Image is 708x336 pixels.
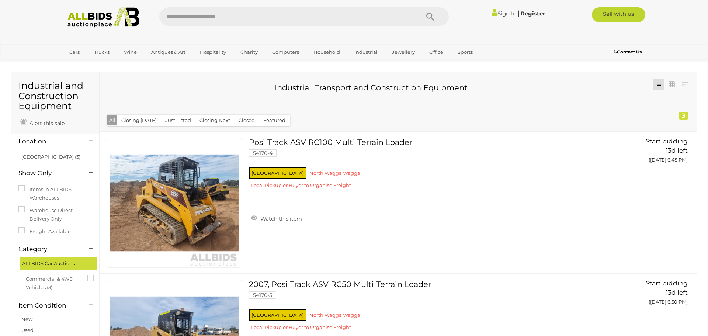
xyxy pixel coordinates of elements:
a: Sell with us [592,7,645,22]
button: Featured [259,115,290,126]
button: All [107,115,117,125]
a: Household [309,46,345,58]
a: Industrial [350,46,382,58]
img: Allbids.com.au [63,7,143,28]
a: Start bidding 13d left ([DATE] 6:45 PM) [603,138,690,167]
a: 2007, Posi Track ASV RC50 Multi Terrain Loader 54170-5 [GEOGRAPHIC_DATA] North Wagga Wagga Local ... [254,280,592,336]
h4: Item Condition [18,302,78,309]
a: Start bidding 13d left ([DATE] 6:50 PM) [603,280,690,309]
h3: Industrial, Transport and Construction Equipment [112,83,630,92]
button: Search [412,7,449,26]
a: New [21,316,32,322]
span: Commercial & 4WD Vehicles (3) [26,273,81,292]
span: Start bidding [646,138,688,145]
div: ALLBIDS Car Auctions [20,257,97,270]
span: Alert this sale [28,120,65,127]
h4: Location [18,138,78,145]
a: Cars [65,46,84,58]
a: Sign In [492,10,517,17]
a: Contact Us [614,48,643,56]
h4: Show Only [18,170,78,177]
label: Freight Available [18,227,71,236]
a: [GEOGRAPHIC_DATA] [65,58,126,70]
label: Warehouse Direct - Delivery Only [18,206,92,224]
button: Closing [DATE] [117,115,161,126]
span: Start bidding [646,280,688,287]
span: | [518,9,520,17]
a: Watch this item [249,212,304,224]
a: Computers [267,46,304,58]
a: Used [21,327,34,333]
a: Office [424,46,448,58]
a: [GEOGRAPHIC_DATA] (3) [21,154,80,160]
a: Alert this sale [18,117,66,128]
a: Charity [236,46,263,58]
a: Trucks [89,46,114,58]
a: Antiques & Art [146,46,190,58]
img: 54170-4a.jpg [110,138,239,267]
button: Closed [234,115,259,126]
a: Posi Track ASV RC100 Multi Terrain Loader 54170-4 [GEOGRAPHIC_DATA] North Wagga Wagga Local Picku... [254,138,592,194]
span: Watch this item [258,215,302,222]
a: Sports [453,46,478,58]
a: Hospitality [195,46,231,58]
label: Items in ALLBIDS Warehouses [18,185,92,202]
button: Closing Next [195,115,235,126]
b: Contact Us [614,49,642,55]
a: Register [521,10,545,17]
h4: Category [18,246,78,253]
h1: Industrial and Construction Equipment [18,81,92,111]
div: 3 [679,112,688,120]
button: Just Listed [161,115,195,126]
a: Wine [119,46,142,58]
a: Jewellery [387,46,420,58]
